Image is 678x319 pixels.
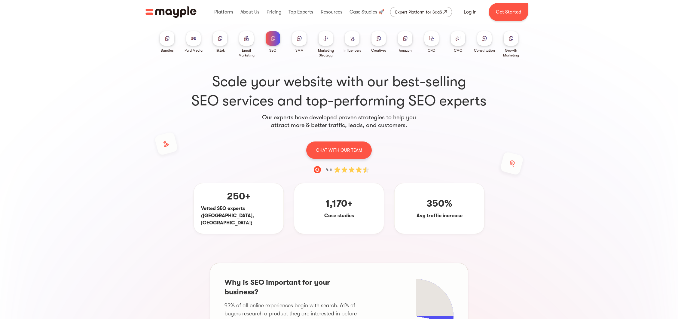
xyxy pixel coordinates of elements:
[306,141,372,159] a: CHAT WITH OUR TEAM
[426,198,452,210] p: 350%
[161,48,173,53] div: Bundles
[500,48,522,58] div: Growth Marketing
[156,72,522,111] h1: Scale your website with our best-selling
[213,31,227,53] a: Tiktok
[260,114,418,129] p: Our experts have developed proven strategies to help you attract more & better traffic, leads, an...
[371,48,386,53] div: Creatives
[266,31,280,53] a: SEO
[185,48,203,53] div: Paid Media
[224,278,360,297] h1: Why is SEO important for your business?
[344,48,361,53] div: Influencers
[417,212,463,219] p: Avg traffic increase
[454,48,463,53] div: CMO
[325,198,353,210] p: 1,170+
[292,31,307,53] a: SMM
[399,48,412,53] div: Amazon
[236,31,257,58] a: Email Marketing
[319,2,344,22] div: Resources
[185,31,203,53] a: Paid Media
[287,2,315,22] div: Top Experts
[315,31,337,58] a: Marketing Strategy
[145,6,197,18] a: home
[474,31,495,53] a: Consultation
[201,205,276,226] p: Vetted SEO experts ([GEOGRAPHIC_DATA], [GEOGRAPHIC_DATA])
[395,8,442,16] div: Expert Platform for SaaS
[326,166,332,173] div: 4.6
[390,7,452,17] a: Expert Platform for SaaS
[398,31,412,53] a: Amazon
[344,31,361,53] a: Influencers
[500,31,522,58] a: Growth Marketing
[451,31,465,53] a: CMO
[371,31,386,53] a: Creatives
[295,48,304,53] div: SMM
[215,48,225,53] div: Tiktok
[145,6,197,18] img: Mayple logo
[316,146,362,154] p: CHAT WITH OUR TEAM
[269,48,276,53] div: SEO
[457,5,484,19] a: Log In
[428,48,435,53] div: CRO
[324,212,354,219] p: Case studies
[156,91,522,111] span: SEO services and top-performing SEO experts
[265,2,283,22] div: Pricing
[489,3,528,21] a: Get Started
[213,2,234,22] div: Platform
[227,190,250,202] p: 250+
[160,31,174,53] a: Bundles
[236,48,257,58] div: Email Marketing
[474,48,495,53] div: Consultation
[424,31,439,53] a: CRO
[315,48,337,58] div: Marketing Strategy
[239,2,261,22] div: About Us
